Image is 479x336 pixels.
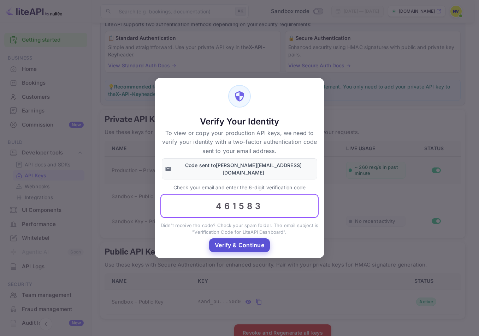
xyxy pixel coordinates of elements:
[209,238,270,252] button: Verify & Continue
[160,222,319,236] p: Didn't receive the code? Check your spam folder. The email subject is "Verification Code for Lite...
[173,161,314,176] p: Code sent to [PERSON_NAME][EMAIL_ADDRESS][DOMAIN_NAME]
[160,194,319,218] input: 000000
[162,116,317,127] h5: Verify Your Identity
[160,184,319,191] p: Check your email and enter the 6-digit verification code
[162,129,317,156] p: To view or copy your production API keys, we need to verify your identity with a two-factor authe...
